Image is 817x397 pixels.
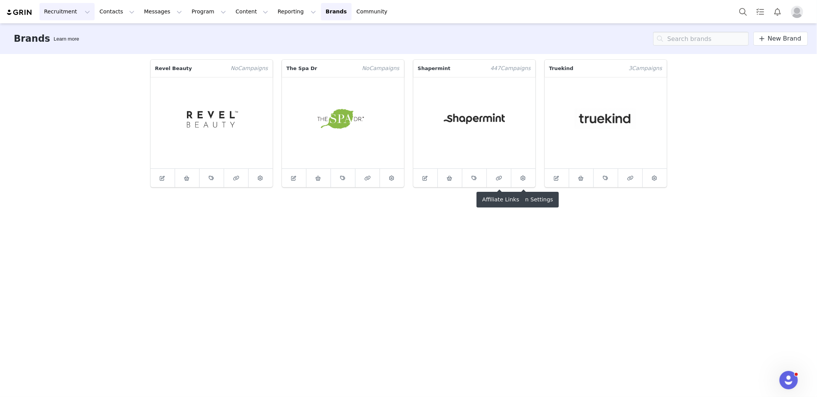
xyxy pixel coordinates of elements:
[39,3,95,20] button: Recruitment
[265,64,268,72] span: s
[226,60,272,77] span: Campaign
[139,3,187,20] button: Messages
[490,64,501,72] span: 447
[752,3,769,20] a: Tasks
[231,64,238,72] span: No
[653,32,749,46] input: Search brands
[413,60,486,77] p: Shapermint
[545,60,624,77] p: Truekind
[786,6,811,18] button: Profile
[282,60,358,77] p: The Spa Dr
[629,64,632,72] span: 3
[95,3,139,20] button: Contacts
[768,34,801,43] span: New Brand
[476,192,525,207] div: Affiliate Links
[753,32,808,46] a: New Brand
[492,192,559,207] div: Connection Settings
[187,3,231,20] button: Program
[6,9,33,16] img: grin logo
[352,3,396,20] a: Community
[396,64,399,72] span: s
[151,60,226,77] p: Revel Beauty
[357,60,404,77] span: Campaign
[791,6,803,18] img: placeholder-profile.jpg
[659,64,662,72] span: s
[52,35,80,43] div: Tooltip anchor
[273,3,321,20] button: Reporting
[321,3,351,20] a: Brands
[231,3,273,20] button: Content
[779,371,798,389] iframe: Intercom live chat
[624,60,666,77] span: Campaign
[735,3,752,20] button: Search
[486,60,535,77] span: Campaign
[362,64,369,72] span: No
[14,32,50,46] h3: Brands
[528,64,530,72] span: s
[769,3,786,20] button: Notifications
